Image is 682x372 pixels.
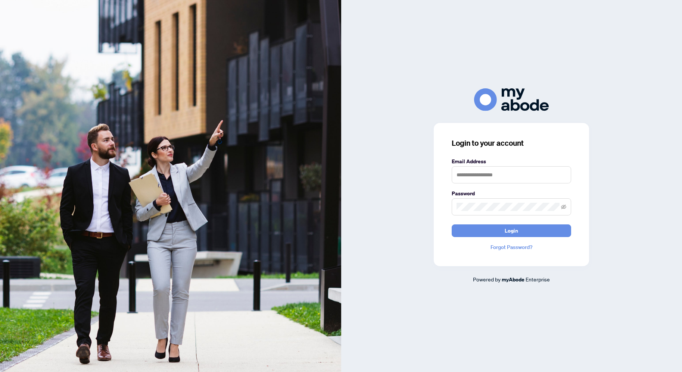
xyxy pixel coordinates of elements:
label: Password [452,189,571,198]
button: Login [452,224,571,237]
h3: Login to your account [452,138,571,148]
span: Enterprise [526,276,550,283]
span: Login [505,225,518,237]
label: Email Address [452,157,571,165]
img: ma-logo [474,88,549,111]
a: myAbode [502,275,524,284]
span: eye-invisible [561,204,566,209]
a: Forgot Password? [452,243,571,251]
span: Powered by [473,276,501,283]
